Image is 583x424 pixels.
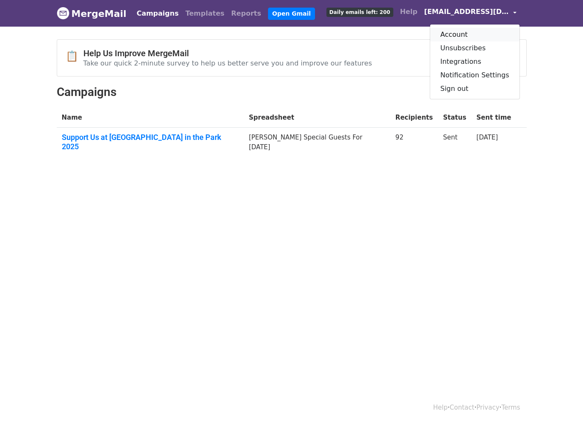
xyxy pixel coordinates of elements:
a: Templates [182,5,228,22]
a: [EMAIL_ADDRESS][DOMAIN_NAME] [421,3,520,23]
td: [PERSON_NAME] Special Guests For [DATE] [244,128,390,160]
a: Help [397,3,421,20]
a: Reports [228,5,265,22]
a: Integrations [430,55,519,68]
a: Privacy [476,404,499,411]
span: 📋 [66,50,83,63]
a: Terms [501,404,520,411]
th: Name [57,108,244,128]
th: Status [438,108,471,128]
p: Take our quick 2-minute survey to help us better serve you and improve our features [83,59,372,68]
iframe: Chat Widget [541,383,583,424]
td: 92 [390,128,438,160]
h2: Campaigns [57,85,527,99]
a: MergeMail [57,5,127,22]
a: Support Us at [GEOGRAPHIC_DATA] in the Park 2025 [62,133,239,151]
th: Recipients [390,108,438,128]
a: [DATE] [476,134,498,141]
a: Sign out [430,82,519,96]
span: Daily emails left: 200 [326,8,393,17]
a: Help [433,404,448,411]
h4: Help Us Improve MergeMail [83,48,372,58]
a: Notification Settings [430,68,519,82]
a: Campaigns [133,5,182,22]
div: [EMAIL_ADDRESS][DOMAIN_NAME] [430,24,520,99]
span: [EMAIL_ADDRESS][DOMAIN_NAME] [424,7,509,17]
a: Account [430,28,519,41]
th: Sent time [471,108,516,128]
img: MergeMail logo [57,7,69,19]
a: Daily emails left: 200 [323,3,397,20]
td: Sent [438,128,471,160]
a: Unsubscribes [430,41,519,55]
a: Open Gmail [268,8,315,20]
a: Contact [450,404,474,411]
th: Spreadsheet [244,108,390,128]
